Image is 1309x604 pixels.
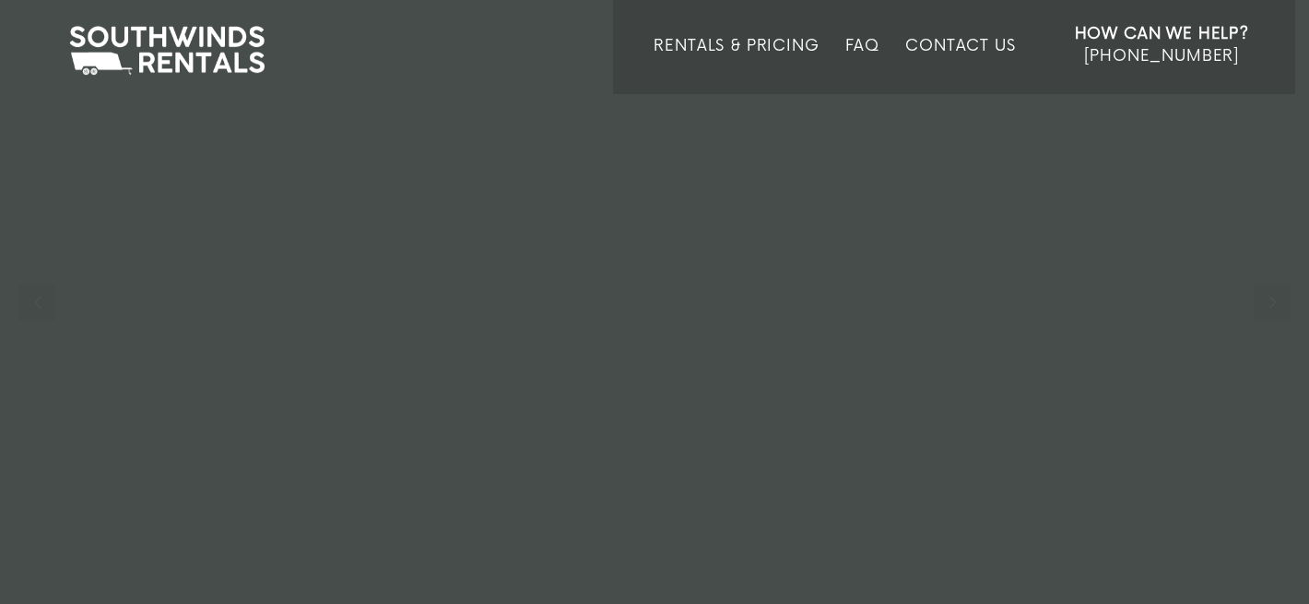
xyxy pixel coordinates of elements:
a: Contact Us [905,37,1015,94]
a: Rentals & Pricing [654,37,819,94]
a: FAQ [845,37,880,94]
span: [PHONE_NUMBER] [1084,47,1239,65]
strong: How Can We Help? [1075,25,1249,43]
img: Southwinds Rentals Logo [60,22,274,79]
a: How Can We Help? [PHONE_NUMBER] [1075,23,1249,80]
